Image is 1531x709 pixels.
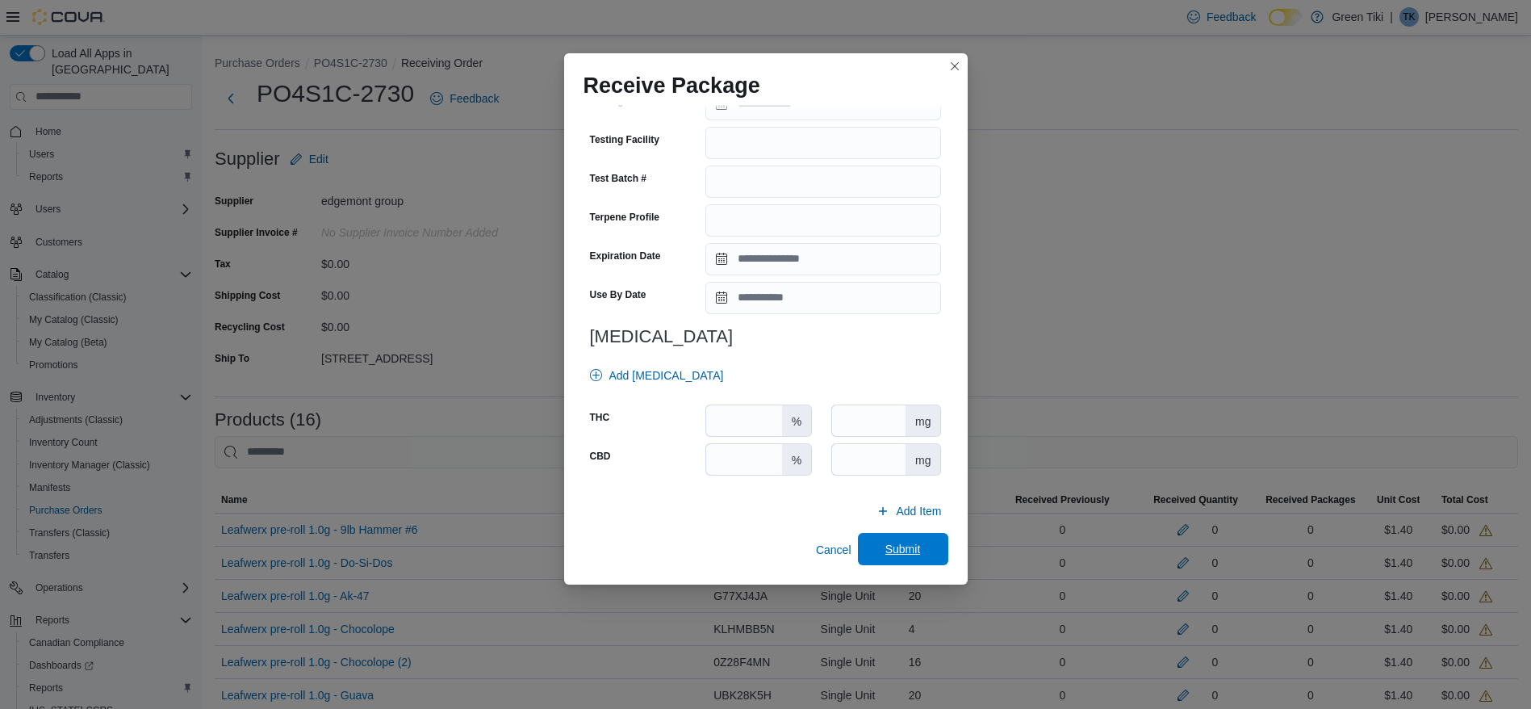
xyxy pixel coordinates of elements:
[809,534,858,566] button: Cancel
[590,250,661,262] label: Expiration Date
[705,282,941,314] input: Press the down key to open a popover containing a calendar.
[590,327,942,346] h3: [MEDICAL_DATA]
[896,503,941,519] span: Add Item
[870,495,947,527] button: Add Item
[858,533,948,565] button: Submit
[945,57,964,76] button: Closes this modal window
[782,444,811,475] div: %
[584,73,760,99] h1: Receive Package
[782,405,811,436] div: %
[590,133,659,146] label: Testing Facility
[590,211,659,224] label: Terpene Profile
[906,405,940,436] div: mg
[906,444,940,475] div: mg
[705,243,941,275] input: Press the down key to open a popover containing a calendar.
[609,367,724,384] span: Add [MEDICAL_DATA]
[590,288,646,301] label: Use By Date
[584,359,730,392] button: Add [MEDICAL_DATA]
[590,450,611,463] label: CBD
[816,542,851,558] span: Cancel
[590,411,610,424] label: THC
[590,172,646,185] label: Test Batch #
[885,541,921,557] span: Submit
